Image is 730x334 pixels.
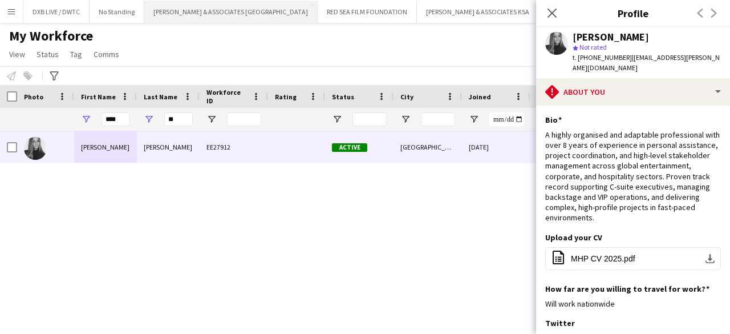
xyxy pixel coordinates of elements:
button: DXB LIVE / DWTC [23,1,90,23]
span: t. [PHONE_NUMBER] [573,53,632,62]
a: View [5,47,30,62]
div: EE27912 [200,131,268,163]
button: Open Filter Menu [400,114,411,124]
span: Status [36,49,59,59]
h3: How far are you willing to travel for work? [545,284,709,294]
h3: Bio [545,115,562,125]
span: My Workforce [9,27,93,45]
div: [PERSON_NAME] [74,131,137,163]
input: First Name Filter Input [102,112,130,126]
span: View [9,49,25,59]
button: Open Filter Menu [469,114,479,124]
div: [PERSON_NAME] [137,131,200,163]
span: | [EMAIL_ADDRESS][PERSON_NAME][DOMAIN_NAME] [573,53,720,72]
a: Comms [89,47,124,62]
input: Joined Filter Input [489,112,524,126]
button: [PERSON_NAME] & ASSOCIATES [GEOGRAPHIC_DATA] [144,1,318,23]
button: RED SEA FILM FOUNDATION [318,1,417,23]
app-action-btn: Advanced filters [47,69,61,83]
button: MHP CV 2025.pdf [545,247,721,270]
button: No Standing [90,1,144,23]
input: Workforce ID Filter Input [227,112,261,126]
button: Open Filter Menu [332,114,342,124]
span: First Name [81,92,116,101]
h3: Twitter [545,318,575,328]
span: Photo [24,92,43,101]
span: City [400,92,413,101]
div: [PERSON_NAME] [573,32,649,42]
div: [DATE] [462,131,530,163]
img: Mollie Priestley [24,137,47,160]
a: Tag [66,47,87,62]
button: [PERSON_NAME] & ASSOCIATES KSA [417,1,539,23]
span: Joined [469,92,491,101]
a: Status [32,47,63,62]
input: Last Name Filter Input [164,112,193,126]
span: Status [332,92,354,101]
h3: Profile [536,6,730,21]
div: [GEOGRAPHIC_DATA] [394,131,462,163]
span: Not rated [579,43,607,51]
span: MHP CV 2025.pdf [571,254,635,263]
span: Workforce ID [206,88,248,105]
button: Open Filter Menu [81,114,91,124]
button: Open Filter Menu [144,114,154,124]
span: Comms [94,49,119,59]
input: City Filter Input [421,112,455,126]
span: Last Name [144,92,177,101]
button: Open Filter Menu [206,114,217,124]
span: Active [332,143,367,152]
div: Will work nationwide [545,299,721,309]
div: About you [536,78,730,106]
span: Rating [275,92,297,101]
div: A highly organised and adaptable professional with over 8 years of experience in personal assista... [545,130,721,223]
h3: Upload your CV [545,232,602,243]
span: Tag [70,49,82,59]
input: Status Filter Input [352,112,387,126]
